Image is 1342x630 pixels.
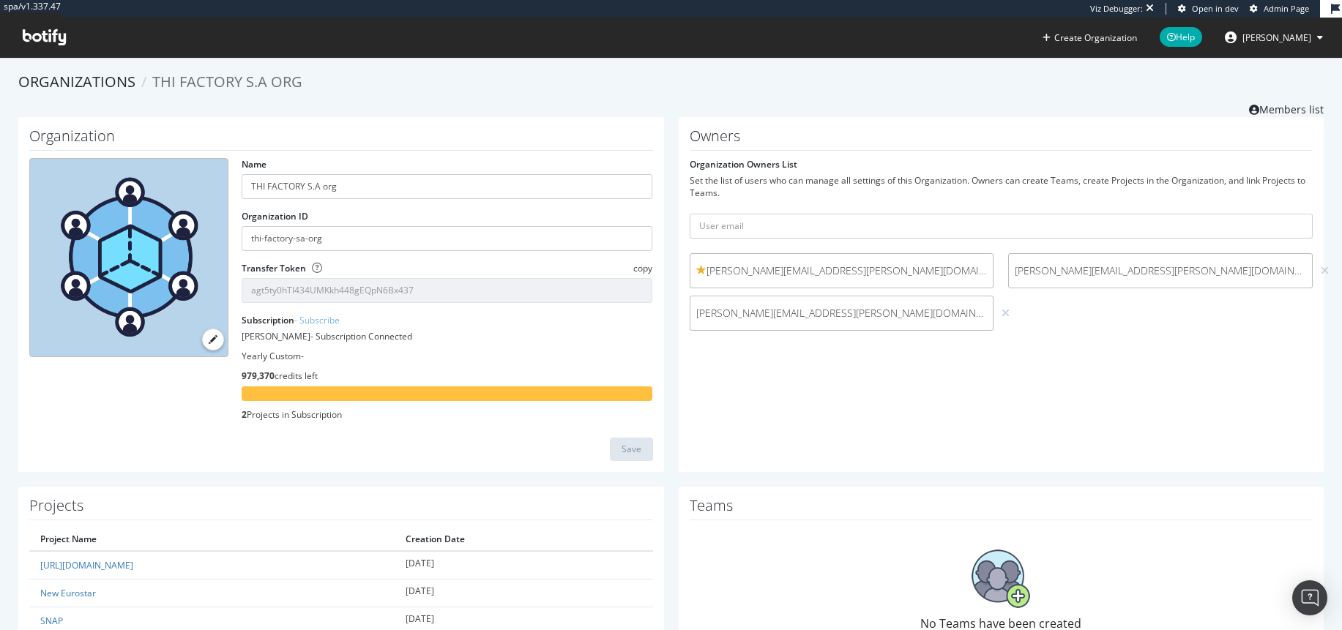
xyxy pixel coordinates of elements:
[1292,580,1327,615] div: Open Intercom Messenger
[690,498,1313,520] h1: Teams
[242,408,247,421] strong: 2
[152,72,302,91] span: THI FACTORY S.A org
[395,551,653,580] td: [DATE]
[395,528,653,551] th: Creation Date
[1250,3,1309,15] a: Admin Page
[1249,99,1324,117] a: Members list
[242,350,652,362] div: Yearly Custom -
[40,559,133,571] a: [URL][DOMAIN_NAME]
[690,174,1313,199] div: Set the list of users who can manage all settings of this Organization. Owners can create Teams, ...
[690,158,797,170] label: Organization Owners List
[690,214,1313,239] input: User email
[242,408,652,421] div: Projects in Subscription
[610,438,653,461] button: Save
[1042,31,1138,45] button: Create Organization
[1264,3,1309,14] span: Admin Page
[1178,3,1239,15] a: Open in dev
[242,330,652,342] div: [PERSON_NAME] - Subscription Connected
[633,262,652,274] span: copy
[395,579,653,607] td: [DATE]
[242,314,340,326] label: Subscription
[1160,27,1202,47] span: Help
[40,587,96,599] a: New Eurostar
[242,370,652,382] div: credits left
[1015,263,1306,278] span: [PERSON_NAME][EMAIL_ADDRESS][PERSON_NAME][DOMAIN_NAME]
[242,158,266,170] label: Name
[18,72,1324,93] ol: breadcrumbs
[242,262,306,274] label: Transfer Token
[972,550,1030,608] img: No Teams have been created
[242,174,652,199] input: name
[1213,26,1335,49] button: [PERSON_NAME]
[40,615,63,627] a: SNAP
[1192,3,1239,14] span: Open in dev
[696,306,988,320] span: [PERSON_NAME][EMAIL_ADDRESS][PERSON_NAME][DOMAIN_NAME]
[29,498,653,520] h1: Projects
[294,314,340,326] a: - Subscribe
[696,263,988,278] span: [PERSON_NAME][EMAIL_ADDRESS][PERSON_NAME][DOMAIN_NAME]
[242,370,275,382] strong: 979,370
[242,226,652,251] input: Organization ID
[690,128,1313,151] h1: Owners
[29,128,653,151] h1: Organization
[242,210,308,222] label: Organization ID
[18,72,135,91] a: Organizations
[1242,31,1311,44] span: Nathalie Geoffrin
[622,443,641,455] div: Save
[29,528,395,551] th: Project Name
[1090,3,1143,15] div: Viz Debugger:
